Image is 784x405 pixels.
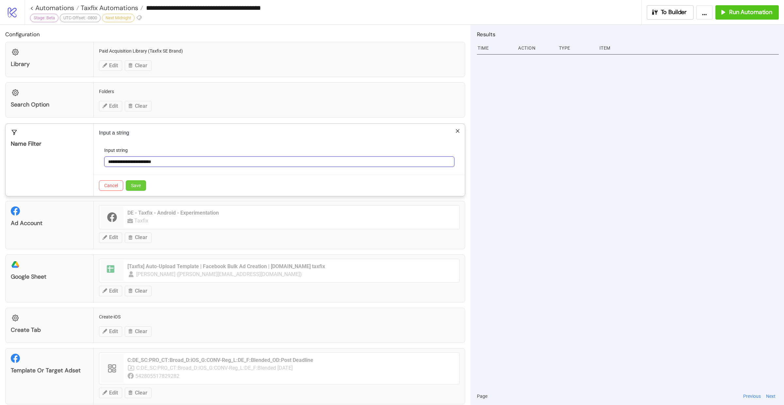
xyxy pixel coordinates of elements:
span: Taxfix Automations [79,4,138,12]
button: Previous [741,393,763,400]
div: Item [599,42,779,54]
div: Stage: Beta [30,14,58,22]
p: Input a string [99,129,460,137]
a: < Automations [30,5,79,11]
button: Next [764,393,777,400]
div: Type [558,42,594,54]
button: ... [696,5,713,20]
div: Name Filter [11,140,88,148]
span: Page [477,393,487,400]
button: Cancel [99,180,123,191]
span: To Builder [661,8,687,16]
span: Run Automation [729,8,772,16]
span: Save [131,183,141,188]
label: Input string [104,147,132,154]
span: close [455,129,460,133]
h2: Configuration [5,30,465,39]
button: To Builder [647,5,694,20]
div: Time [477,42,513,54]
a: Taxfix Automations [79,5,143,11]
input: Input string [104,156,454,167]
div: UTC-Offset: -0800 [60,14,101,22]
div: Next Midnight [102,14,135,22]
button: Run Automation [715,5,779,20]
button: Save [126,180,146,191]
h2: Results [477,30,779,39]
span: Cancel [104,183,118,188]
div: Action [517,42,553,54]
